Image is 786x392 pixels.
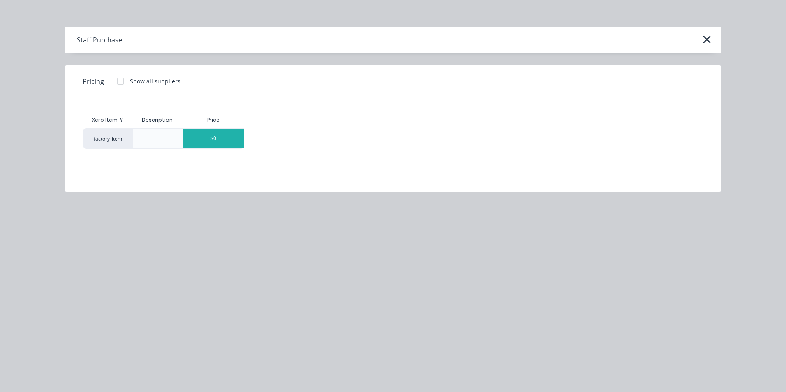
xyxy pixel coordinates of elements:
[183,112,244,128] div: Price
[130,77,180,85] div: Show all suppliers
[83,128,132,149] div: factory_item
[83,112,132,128] div: Xero Item #
[183,129,244,148] div: $0
[77,35,122,45] div: Staff Purchase
[135,110,179,130] div: Description
[83,76,104,86] span: Pricing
